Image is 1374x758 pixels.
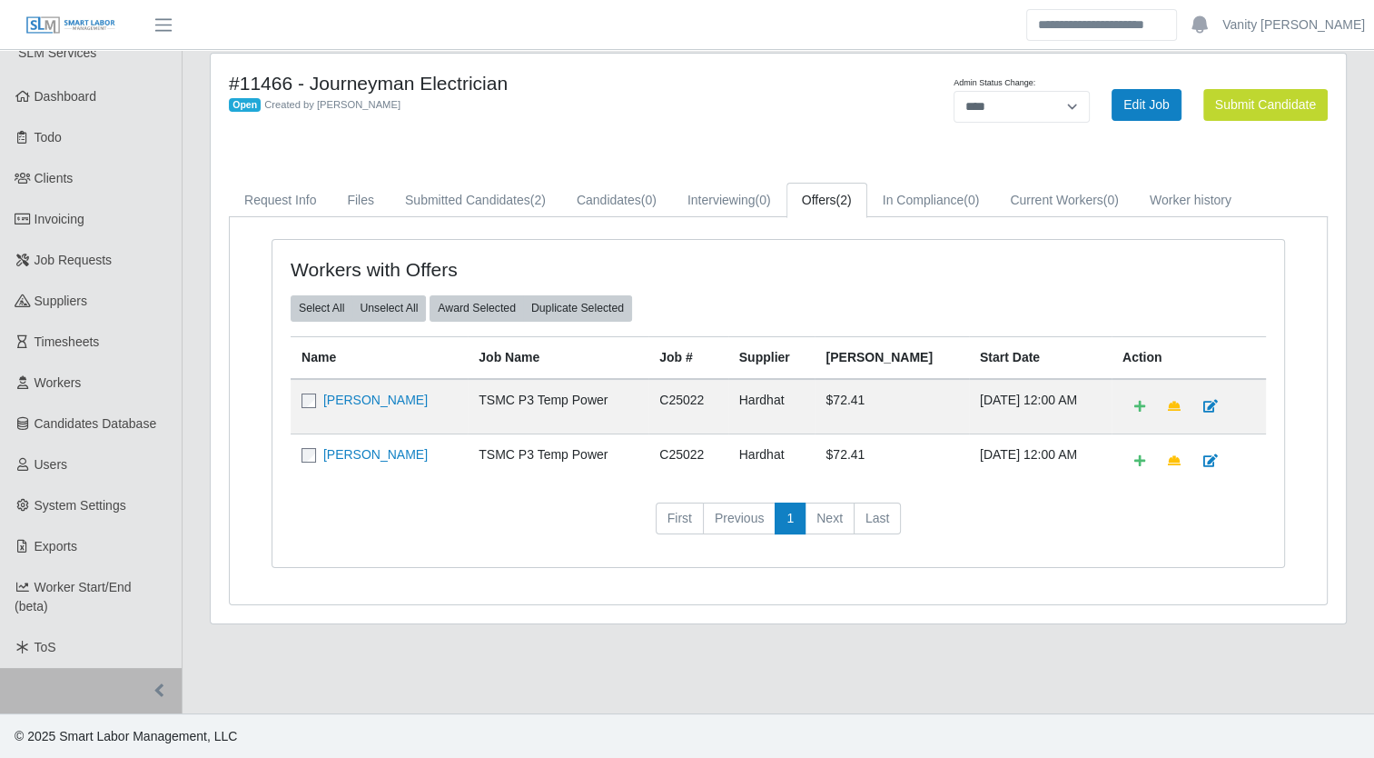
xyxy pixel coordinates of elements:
[641,193,657,207] span: (0)
[1026,9,1177,41] input: Search
[561,183,672,218] a: Candidates
[775,503,806,535] a: 1
[523,295,632,321] button: Duplicate Selected
[35,212,84,226] span: Invoicing
[390,183,561,218] a: Submitted Candidates
[1122,391,1157,423] a: Add Default Cost Code
[15,580,132,613] span: Worker Start/End (beta)
[35,457,68,472] span: Users
[1112,336,1266,379] th: Action
[18,45,96,60] span: SLM Services
[35,498,126,513] span: System Settings
[323,447,428,462] a: [PERSON_NAME]
[1222,15,1365,35] a: Vanity [PERSON_NAME]
[728,434,816,488] td: Hardhat
[35,334,100,349] span: Timesheets
[291,503,1266,550] nav: pagination
[331,183,390,218] a: Files
[468,379,648,434] td: TSMC P3 Temp Power
[291,336,468,379] th: Name
[264,99,400,110] span: Created by [PERSON_NAME]
[1156,391,1192,423] a: Make Team Lead
[815,379,968,434] td: $72.41
[229,183,331,218] a: Request Info
[1103,193,1119,207] span: (0)
[430,295,632,321] div: bulk actions
[954,77,1035,90] label: Admin Status Change:
[969,379,1112,434] td: [DATE] 12:00 AM
[648,336,727,379] th: Job #
[672,183,786,218] a: Interviewing
[291,295,426,321] div: bulk actions
[323,393,428,407] a: [PERSON_NAME]
[35,416,157,431] span: Candidates Database
[351,295,426,321] button: Unselect All
[964,193,979,207] span: (0)
[291,258,681,281] h4: Workers with Offers
[1156,445,1192,477] a: Make Team Lead
[468,434,648,488] td: TSMC P3 Temp Power
[35,253,113,267] span: Job Requests
[756,193,771,207] span: (0)
[969,434,1112,488] td: [DATE] 12:00 AM
[15,729,237,743] span: © 2025 Smart Labor Management, LLC
[291,295,352,321] button: Select All
[1203,89,1328,121] button: Submit Candidate
[836,193,852,207] span: (2)
[1122,445,1157,477] a: Add Default Cost Code
[1134,183,1247,218] a: Worker history
[994,183,1134,218] a: Current Workers
[35,171,74,185] span: Clients
[229,98,261,113] span: Open
[530,193,546,207] span: (2)
[815,336,968,379] th: [PERSON_NAME]
[648,379,727,434] td: C25022
[35,375,82,390] span: Workers
[786,183,867,218] a: Offers
[1112,89,1181,121] a: Edit Job
[35,539,77,554] span: Exports
[35,89,97,104] span: Dashboard
[35,294,87,308] span: Suppliers
[815,434,968,488] td: $72.41
[25,15,116,35] img: SLM Logo
[229,72,858,95] h4: #11466 - Journeyman Electrician
[969,336,1112,379] th: Start Date
[35,130,62,145] span: Todo
[867,183,995,218] a: In Compliance
[35,640,56,654] span: ToS
[648,434,727,488] td: C25022
[728,336,816,379] th: Supplier
[468,336,648,379] th: Job Name
[430,295,524,321] button: Award Selected
[728,379,816,434] td: Hardhat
